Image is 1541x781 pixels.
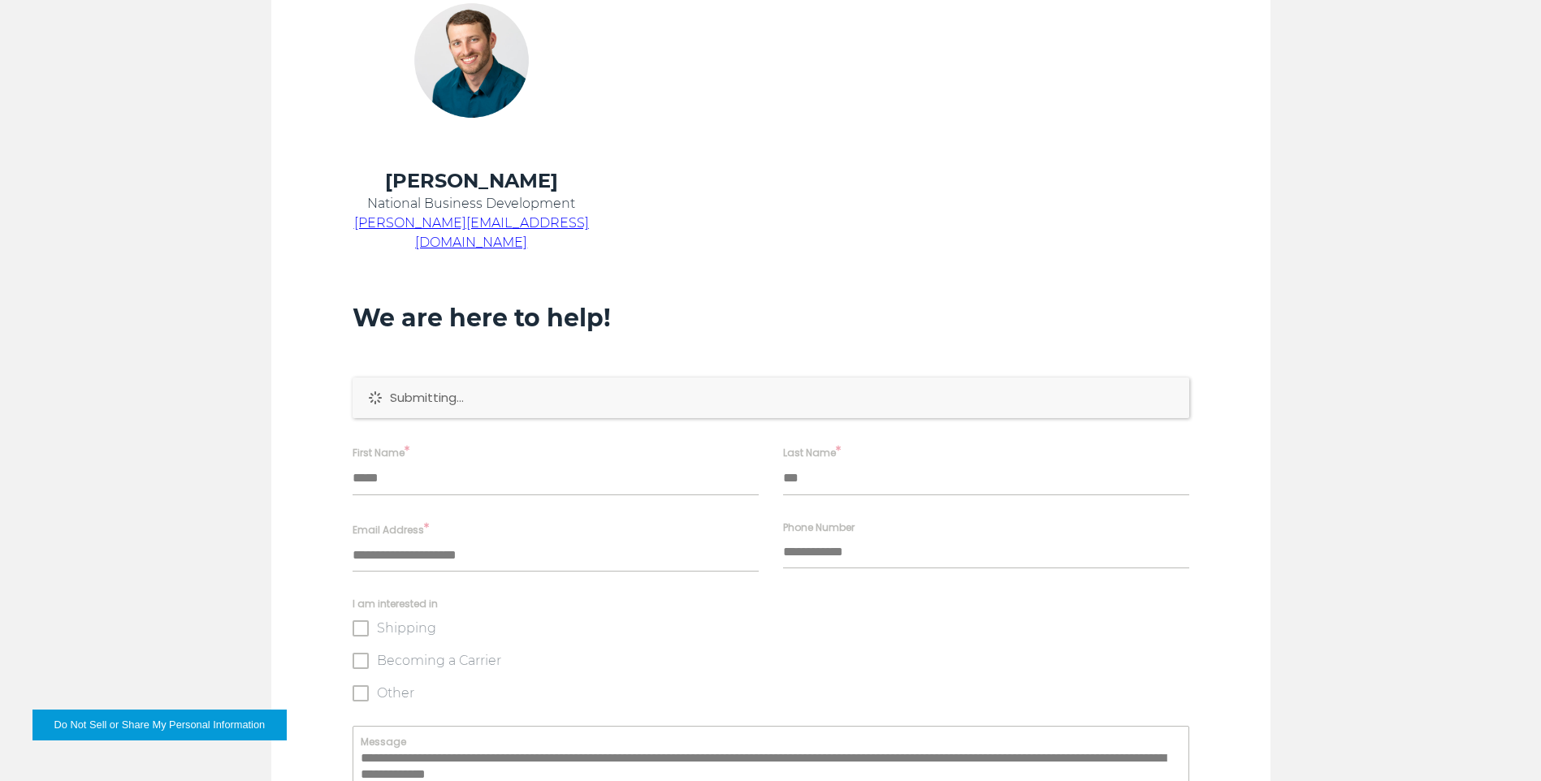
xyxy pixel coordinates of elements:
[354,215,589,250] a: [PERSON_NAME][EMAIL_ADDRESS][DOMAIN_NAME]
[353,168,591,194] h4: [PERSON_NAME]
[1460,703,1541,781] iframe: Chat Widget
[353,194,591,214] p: National Business Development
[353,303,1189,334] h3: We are here to help!
[32,710,287,740] button: Do Not Sell or Share My Personal Information
[390,390,1173,406] p: Submitting...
